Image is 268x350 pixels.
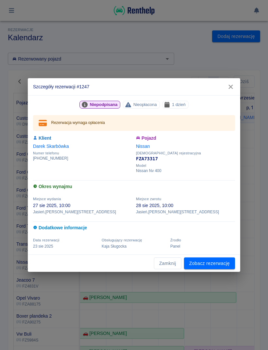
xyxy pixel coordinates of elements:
[33,243,98,249] p: 23 sie 2025
[33,183,235,190] h6: Okres wynajmu
[136,197,161,201] span: Miejsce zwrotu
[33,209,132,215] p: Jasień , [PERSON_NAME][STREET_ADDRESS]
[170,243,235,249] p: Panel
[87,101,120,108] span: Niepodpisana
[184,257,235,270] a: Zobacz rezerwację
[170,238,181,242] span: Żrodło
[136,155,235,162] p: FZA73317
[51,117,105,129] div: Rezerwacja wymaga opłacenia
[136,164,235,168] span: Model
[169,101,188,108] span: 1 dzień
[136,144,150,149] a: Nissan
[136,209,235,215] p: Jasień , [PERSON_NAME][STREET_ADDRESS]
[28,78,240,95] h2: Szczegóły rezerwacji #1247
[33,135,132,142] h6: Klient
[154,257,181,270] button: Zamknij
[33,202,132,209] p: 27 sie 2025, 10:00
[33,197,61,201] span: Miejsce wydania
[33,238,59,242] span: Data rezerwacji
[102,243,166,249] p: Kaja Sługocka
[136,135,235,142] h6: Pojazd
[33,155,132,161] p: [PHONE_NUMBER]
[136,168,235,174] p: Nissan Nv 400
[102,238,142,242] span: Obsługujący rezerwację
[33,224,235,231] h6: Dodatkowe informacje
[136,151,235,155] span: [DEMOGRAPHIC_DATA] rejestracyjna
[131,101,159,108] span: Nieopłacona
[33,144,69,149] a: Darek Skarbówka
[33,151,132,155] span: Numer telefonu
[136,202,235,209] p: 28 sie 2025, 10:00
